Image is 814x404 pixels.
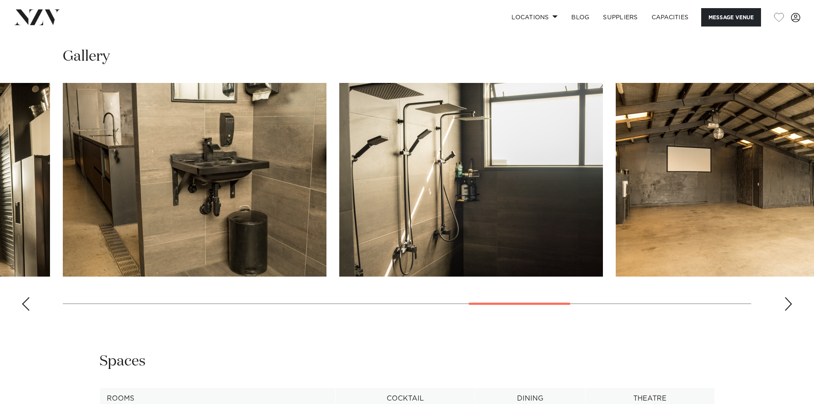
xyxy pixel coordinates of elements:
button: Message Venue [701,8,761,27]
h2: Gallery [63,47,110,66]
a: Capacities [645,8,696,27]
a: SUPPLIERS [596,8,644,27]
swiper-slide: 11 / 17 [63,83,326,277]
swiper-slide: 12 / 17 [339,83,603,277]
img: nzv-logo.png [14,9,60,25]
a: BLOG [564,8,596,27]
h2: Spaces [100,352,146,371]
a: Locations [505,8,564,27]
